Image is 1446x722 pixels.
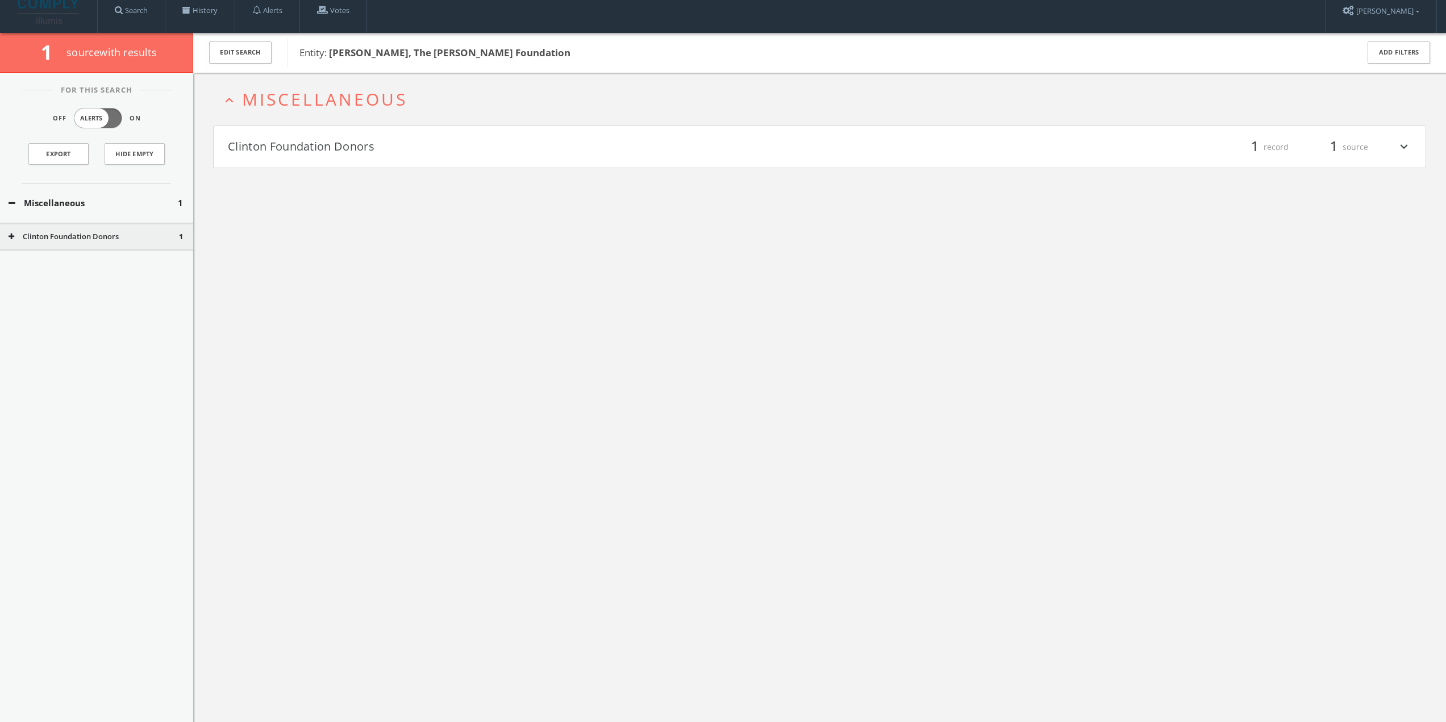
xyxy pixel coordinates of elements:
span: 1 [1246,137,1264,157]
span: 1 [41,39,62,65]
button: Hide Empty [105,143,165,165]
span: 1 [1325,137,1343,157]
button: Miscellaneous [9,197,178,210]
button: Clinton Foundation Donors [228,137,820,157]
span: Off [53,114,66,123]
span: For This Search [52,85,141,96]
button: expand_lessMiscellaneous [222,90,1426,108]
button: Edit Search [209,41,272,64]
i: expand_more [1397,137,1411,157]
div: record [1220,137,1289,157]
button: Add Filters [1368,41,1430,64]
span: Miscellaneous [242,87,407,111]
a: Export [28,143,89,165]
b: [PERSON_NAME], The [PERSON_NAME] Foundation [329,46,570,59]
button: Clinton Foundation Donors [9,231,179,243]
i: expand_less [222,93,237,108]
span: 1 [179,231,183,243]
span: 1 [178,197,183,210]
span: source with results [66,45,157,59]
div: source [1300,137,1368,157]
span: Entity: [299,46,570,59]
span: On [130,114,141,123]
